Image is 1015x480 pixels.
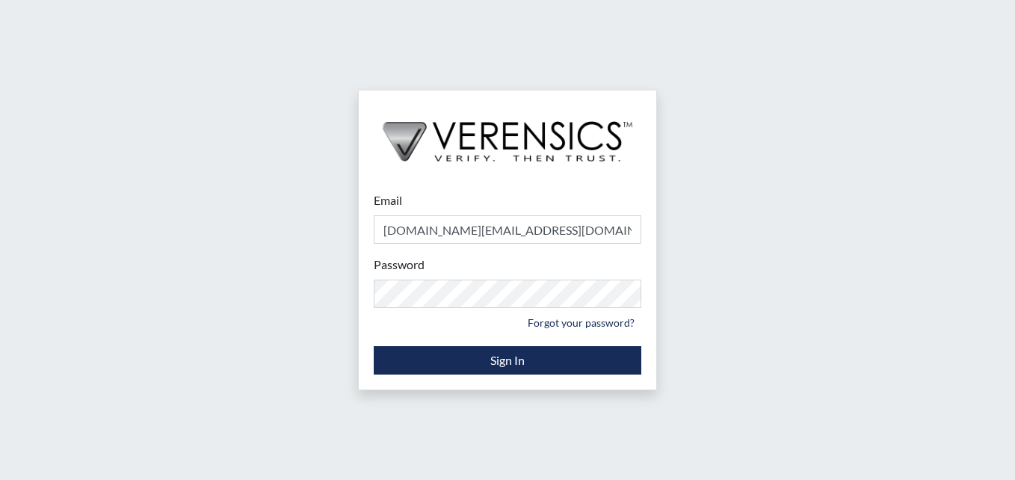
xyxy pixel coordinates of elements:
[374,256,425,274] label: Password
[374,215,641,244] input: Email
[374,346,641,375] button: Sign In
[374,191,402,209] label: Email
[359,90,656,177] img: logo-wide-black.2aad4157.png
[521,311,641,334] a: Forgot your password?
